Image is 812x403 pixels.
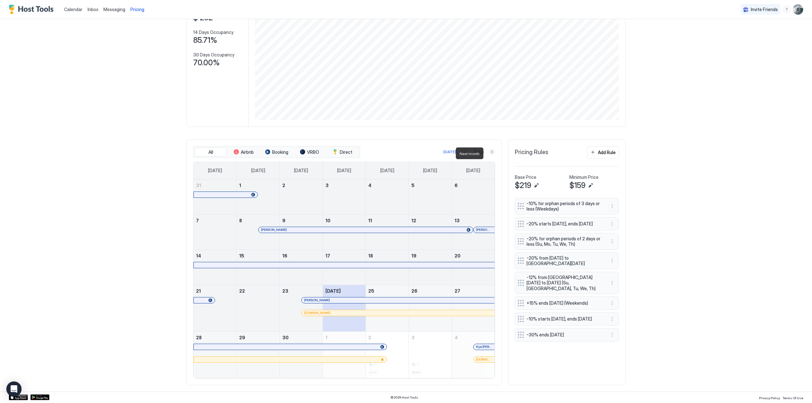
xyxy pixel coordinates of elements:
a: Sunday [202,162,228,179]
span: Airbnb [241,149,254,155]
span: 31 [196,183,201,188]
a: September 21, 2025 [193,285,236,297]
span: [DATE] [423,168,437,173]
button: [DATE] [442,148,457,156]
a: Messaging [103,6,125,13]
span: VRBO [307,149,319,155]
span: +15% ends [DATE] (Weekends) [527,300,602,306]
span: 21 [196,288,201,294]
span: 5 [411,183,415,188]
span: 26 [411,288,417,294]
td: September 13, 2025 [452,214,495,250]
button: More options [608,299,616,307]
span: 28 [196,335,202,340]
span: 8 [239,218,242,223]
button: Airbnb [228,148,259,157]
td: September 6, 2025 [452,179,495,215]
span: [DATE] [380,168,394,173]
td: September 11, 2025 [366,214,409,250]
span: 2 [368,335,371,340]
td: September 3, 2025 [323,179,366,215]
span: 6 [455,183,458,188]
span: [PERSON_NAME] [261,228,287,232]
a: Privacy Policy [759,394,780,401]
a: September 24, 2025 [323,285,366,297]
a: September 2, 2025 [280,179,323,191]
a: September 11, 2025 [366,215,409,226]
td: September 26, 2025 [409,285,452,331]
div: Kye [PERSON_NAME] [476,345,492,349]
a: September 9, 2025 [280,215,323,226]
button: More options [608,279,616,287]
a: September 27, 2025 [452,285,495,297]
div: User profile [793,4,803,15]
span: Messaging [103,7,125,12]
a: September 17, 2025 [323,250,366,262]
div: [DATE] [443,149,456,155]
td: September 5, 2025 [409,179,452,215]
a: August 31, 2025 [193,179,236,191]
div: [PERSON_NAME] [304,298,492,302]
span: 15 [239,253,244,258]
div: Open Intercom Messenger [6,381,22,397]
a: Terms Of Use [783,394,803,401]
span: Minimum Price [569,174,599,180]
span: [DATE] [466,168,480,173]
a: September 14, 2025 [193,250,236,262]
td: September 22, 2025 [237,285,280,331]
span: -20% starts [DATE], ends [DATE] [527,221,602,227]
span: 12 [411,218,416,223]
span: 16 [282,253,287,258]
span: 17 [325,253,330,258]
span: -20% from [DATE] to [GEOGRAPHIC_DATA][DATE] [527,255,602,266]
a: App Store [9,394,28,400]
span: 20 [455,253,461,258]
span: 3 [411,335,415,340]
a: September 7, 2025 [193,215,236,226]
a: September 22, 2025 [237,285,279,297]
td: September 23, 2025 [279,285,323,331]
td: September 25, 2025 [366,285,409,331]
span: 1 [325,335,327,340]
td: August 31, 2025 [193,179,237,215]
span: [DATE] [251,168,265,173]
span: 10 [325,218,331,223]
td: September 30, 2025 [279,331,323,378]
span: © 2025 Host Tools [390,395,418,400]
button: Edit [587,182,594,189]
button: Add Rule [587,146,619,159]
a: Inbox [88,6,98,13]
div: [PERSON_NAME] [476,228,492,232]
span: Inbox [88,7,98,12]
button: Booking [261,148,292,157]
button: Edit [533,182,540,189]
a: September 5, 2025 [409,179,452,191]
a: September 16, 2025 [280,250,323,262]
span: 27 [455,288,460,294]
a: September 23, 2025 [280,285,323,297]
a: September 19, 2025 [409,250,452,262]
div: menu [608,331,616,339]
a: October 4, 2025 [452,332,495,343]
button: More options [608,257,616,264]
td: September 15, 2025 [237,250,280,285]
a: Google Play Store [30,394,49,400]
a: September 1, 2025 [237,179,279,191]
span: Calendar [64,7,82,12]
a: September 29, 2025 [237,332,279,343]
a: Saturday [460,162,487,179]
span: 4 [455,335,458,340]
span: Base Price [515,174,536,180]
td: October 1, 2025 [323,331,366,378]
a: September 3, 2025 [323,179,366,191]
a: September 13, 2025 [452,215,495,226]
button: VRBO [294,148,325,157]
a: September 12, 2025 [409,215,452,226]
button: More options [608,315,616,323]
a: September 15, 2025 [237,250,279,262]
span: -10% for orphan periods of 3 days or less (Weekdays) [527,201,602,212]
span: 22 [239,288,245,294]
a: Calendar [64,6,82,13]
span: 4 [368,183,371,188]
span: Invite Friends [751,7,778,12]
